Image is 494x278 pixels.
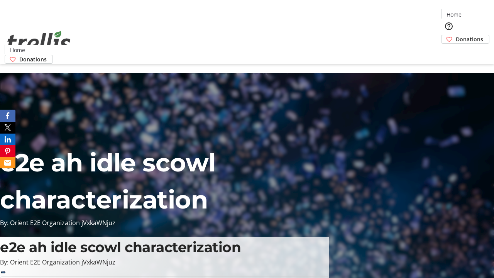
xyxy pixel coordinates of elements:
span: Donations [456,35,483,43]
a: Donations [5,55,53,64]
img: Orient E2E Organization jVxkaWNjuz's Logo [5,22,73,61]
span: Donations [19,55,47,63]
button: Help [441,19,457,34]
span: Home [447,10,462,19]
a: Donations [441,35,489,44]
button: Cart [441,44,457,59]
span: Home [10,46,25,54]
a: Home [5,46,30,54]
a: Home [442,10,466,19]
